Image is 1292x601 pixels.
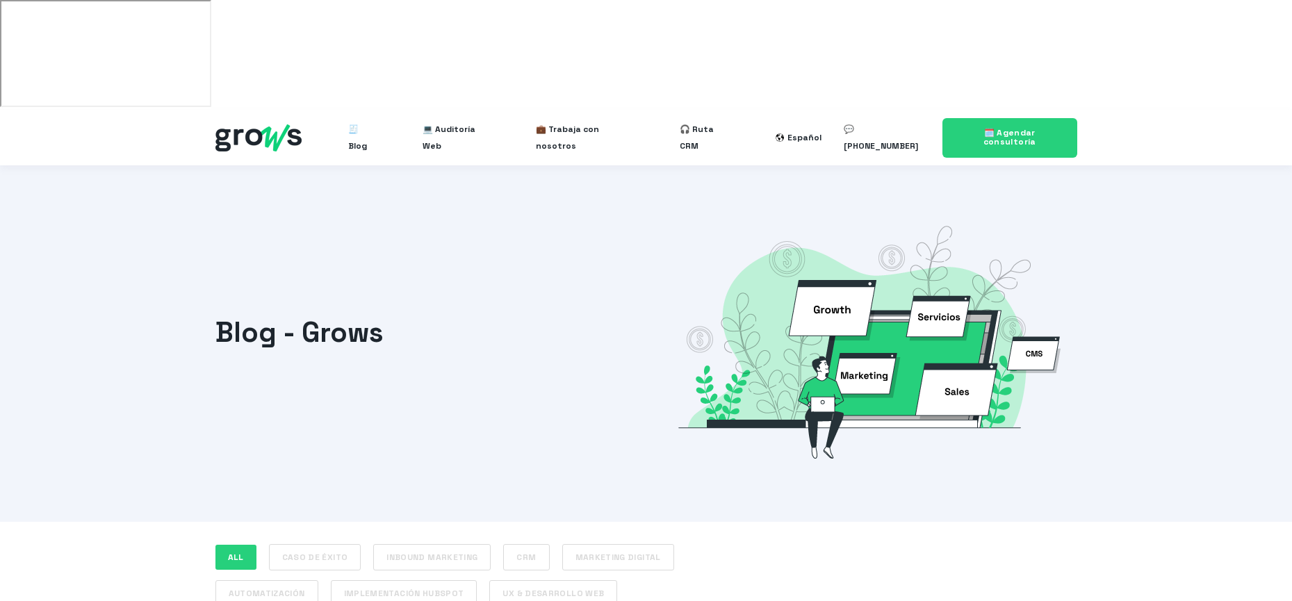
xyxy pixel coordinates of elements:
[562,544,674,570] a: Marketing Digital
[942,118,1077,157] a: 🗓️ Agendar consultoría
[787,129,821,146] div: Español
[680,115,731,160] a: 🎧 Ruta CRM
[215,124,302,151] img: grows - hubspot
[983,127,1036,147] span: 🗓️ Agendar consultoría
[661,222,1077,460] img: Grows consulting
[536,115,635,160] a: 💼 Trabaja con nosotros
[503,544,549,570] a: CRM
[373,544,491,570] a: Inbound Marketing
[348,115,377,160] a: 🧾 Blog
[844,115,925,160] a: 💬 [PHONE_NUMBER]
[1223,534,1292,601] iframe: Chat Widget
[269,544,361,570] a: Caso de éxito
[215,313,480,352] h1: Blog - Grows
[423,115,491,160] a: 💻 Auditoría Web
[215,545,256,570] a: ALL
